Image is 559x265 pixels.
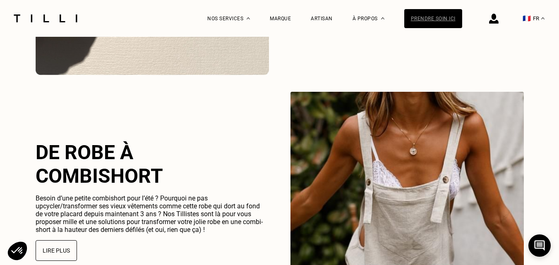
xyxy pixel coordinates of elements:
[523,14,531,22] span: 🇫🇷
[381,17,384,19] img: Menu déroulant à propos
[489,14,499,24] img: icône connexion
[404,9,462,28] a: Prendre soin ici
[11,14,80,22] img: Logo du service de couturière Tilli
[36,194,263,234] span: Besoin d’une petite combishort pour l’été ? Pourquoi ne pas upcycler/transformer ses vieux vêteme...
[541,17,545,19] img: menu déroulant
[311,16,333,21] a: Artisan
[36,141,263,188] h2: De robe à combishort
[247,17,250,19] img: Menu déroulant
[270,16,291,21] a: Marque
[36,240,77,261] button: Lire plus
